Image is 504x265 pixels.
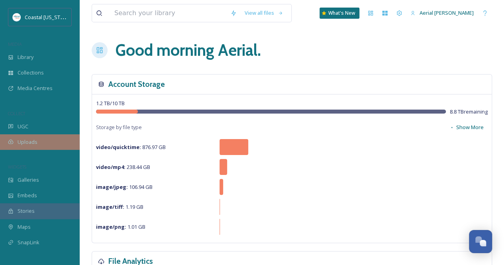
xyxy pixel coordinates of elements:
span: 1.01 GB [96,223,145,230]
strong: video/mp4 : [96,163,126,171]
strong: image/tiff : [96,203,124,210]
span: SnapLink [18,239,39,246]
button: Show More [445,120,488,135]
span: 106.94 GB [96,183,153,190]
a: What's New [320,8,359,19]
span: Stories [18,207,35,215]
span: MEDIA [8,41,22,47]
span: Aerial [PERSON_NAME] [420,9,474,16]
span: Galleries [18,176,39,184]
span: UGC [18,123,28,130]
span: Library [18,53,33,61]
h1: Good morning Aerial . [116,38,261,62]
button: Open Chat [469,230,492,253]
span: 1.2 TB / 10 TB [96,100,125,107]
span: 1.19 GB [96,203,143,210]
img: download%20%281%29.jpeg [13,13,21,21]
span: Uploads [18,138,37,146]
strong: video/quicktime : [96,143,141,151]
span: Storage by file type [96,124,142,131]
strong: image/png : [96,223,126,230]
h3: Account Storage [108,79,165,90]
a: Aerial [PERSON_NAME] [406,5,478,21]
span: Coastal [US_STATE] [25,13,71,21]
span: 8.8 TB remaining [450,108,488,116]
input: Search your library [110,4,226,22]
a: View all files [241,5,287,21]
span: WIDGETS [8,164,26,170]
span: Collections [18,69,44,77]
span: COLLECT [8,110,25,116]
span: Media Centres [18,84,53,92]
span: 876.97 GB [96,143,166,151]
span: Embeds [18,192,37,199]
span: 238.44 GB [96,163,150,171]
strong: image/jpeg : [96,183,128,190]
span: Maps [18,223,31,231]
